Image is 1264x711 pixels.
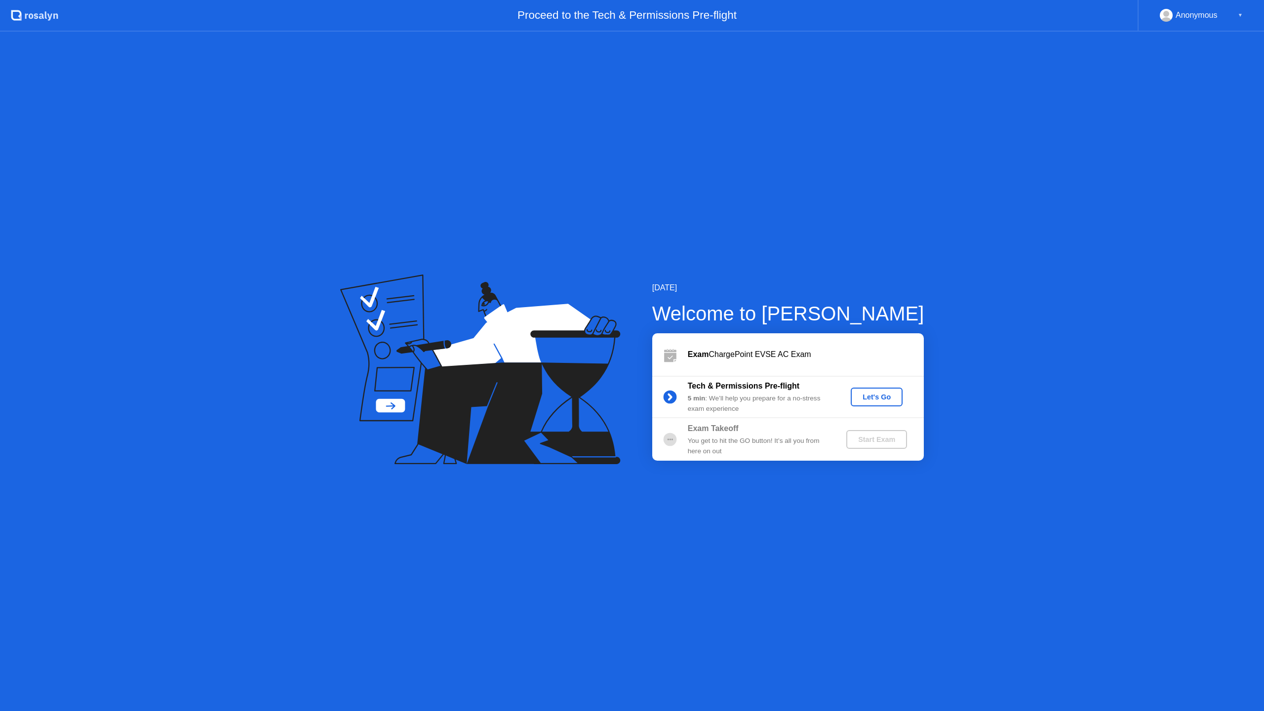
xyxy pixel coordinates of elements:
div: Welcome to [PERSON_NAME] [652,299,924,328]
button: Start Exam [846,430,907,449]
div: Let's Go [855,393,899,401]
button: Let's Go [851,388,903,406]
b: 5 min [688,395,706,402]
div: Start Exam [850,435,903,443]
div: [DATE] [652,282,924,294]
b: Exam Takeoff [688,424,739,433]
div: ChargePoint EVSE AC Exam [688,349,924,360]
div: You get to hit the GO button! It’s all you from here on out [688,436,830,456]
b: Exam [688,350,709,358]
div: ▼ [1238,9,1243,22]
div: Anonymous [1176,9,1218,22]
b: Tech & Permissions Pre-flight [688,382,799,390]
div: : We’ll help you prepare for a no-stress exam experience [688,394,830,414]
